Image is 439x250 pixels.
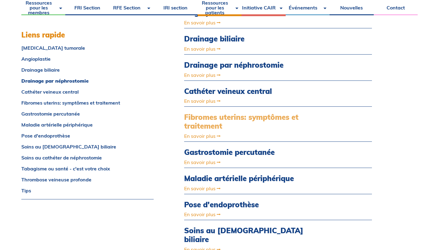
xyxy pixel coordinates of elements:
a: Maladie artérielle périphérique [21,122,154,127]
a: Fibromes uterins: symptômes et traitement [21,100,154,105]
a: Drainage biliaire [184,34,316,43]
a: Drainage par néphrostomie [184,61,316,70]
a: En savoir plus [184,73,316,77]
a: En savoir plus [184,186,316,191]
a: En savoir plus [184,20,316,25]
a: Drainage par néphrostomie [21,78,154,83]
a: [MEDICAL_DATA] tumorale [21,45,154,50]
a: En savoir plus [184,98,316,103]
a: En savoir plus [184,160,316,165]
a: Pose d'endoprothèse [184,200,316,209]
a: Soins au cathéter de néphrostomie [21,155,154,160]
a: En savoir plus [184,46,316,51]
a: Gastrostomie percutanée [21,111,154,116]
a: Cathéter veineux central [21,89,154,94]
a: Drainage biliaire [21,67,154,72]
a: Tabagisme ou santé - c'est votre choix [21,166,154,171]
h3: Liens rapide [21,30,154,39]
a: Fibromes uterins: symptômes et traitement [184,113,316,130]
a: Angioplastie [184,8,316,17]
a: Thrombose veineuse profonde [21,177,154,182]
a: Angioplastie [21,56,154,61]
a: Soins au [DEMOGRAPHIC_DATA] biliaire [184,226,316,244]
a: En savoir plus [184,134,316,138]
a: Soins au [DEMOGRAPHIC_DATA] biliaire [21,144,154,149]
a: Cathéter veineux central [184,87,316,96]
a: En savoir plus [184,212,316,217]
a: Tips [21,188,154,193]
a: Maladie artérielle périphérique [184,174,316,183]
a: Gastrostomie percutanée [184,148,316,157]
a: Pose d'endoprothèse [21,133,154,138]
